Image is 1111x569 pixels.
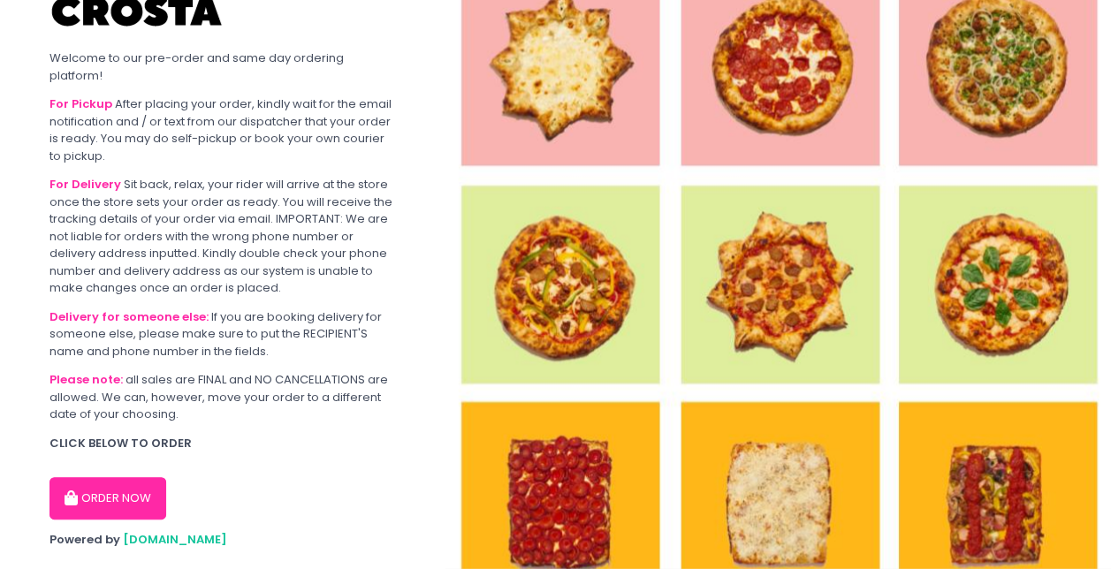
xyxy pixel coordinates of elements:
[49,308,395,360] div: If you are booking delivery for someone else, please make sure to put the RECIPIENT'S name and ph...
[49,95,395,164] div: After placing your order, kindly wait for the email notification and / or text from our dispatche...
[49,95,112,112] b: For Pickup
[49,477,166,520] button: ORDER NOW
[49,176,395,297] div: Sit back, relax, your rider will arrive at the store once the store sets your order as ready. You...
[123,531,227,548] a: [DOMAIN_NAME]
[49,371,123,388] b: Please note:
[49,308,209,325] b: Delivery for someone else:
[49,371,395,423] div: all sales are FINAL and NO CANCELLATIONS are allowed. We can, however, move your order to a diffe...
[49,531,395,549] div: Powered by
[49,435,395,452] div: CLICK BELOW TO ORDER
[49,49,395,84] div: Welcome to our pre-order and same day ordering platform!
[49,176,121,193] b: For Delivery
